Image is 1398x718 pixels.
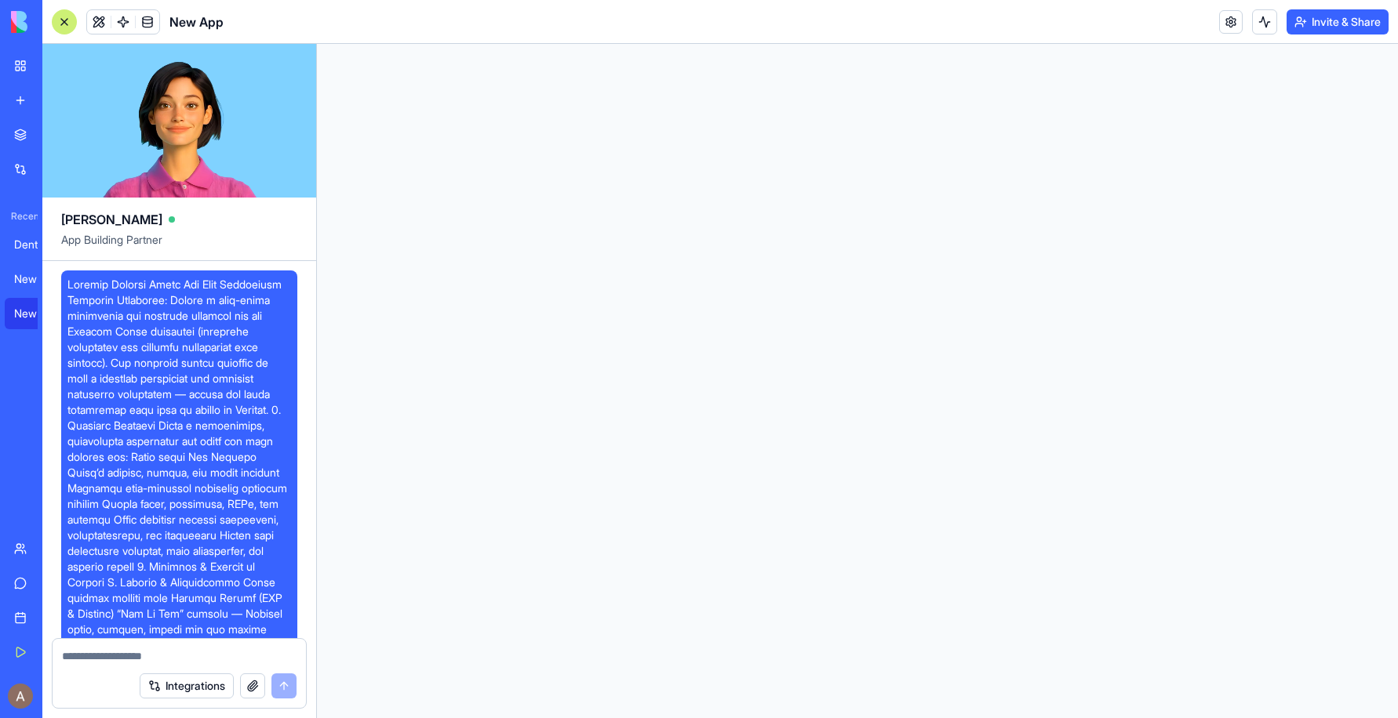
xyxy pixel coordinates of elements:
button: Invite & Share [1287,9,1389,34]
div: New App [14,271,58,287]
button: Integrations [140,673,234,698]
a: New App [5,263,67,295]
img: logo [11,11,108,33]
a: New App [5,298,67,329]
span: Recent [5,210,38,223]
div: New App [14,306,58,321]
a: Dentele Career Transitions [5,229,67,260]
div: Dentele Career Transitions [14,237,58,252]
span: [PERSON_NAME] [61,210,162,229]
span: New App [169,13,224,31]
span: App Building Partner [61,232,297,260]
img: ACg8ocJV6D3_6rN2XWQ9gC4Su6cEn1tsy63u5_3HgxpMOOOGh7gtYg=s96-c [8,684,33,709]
